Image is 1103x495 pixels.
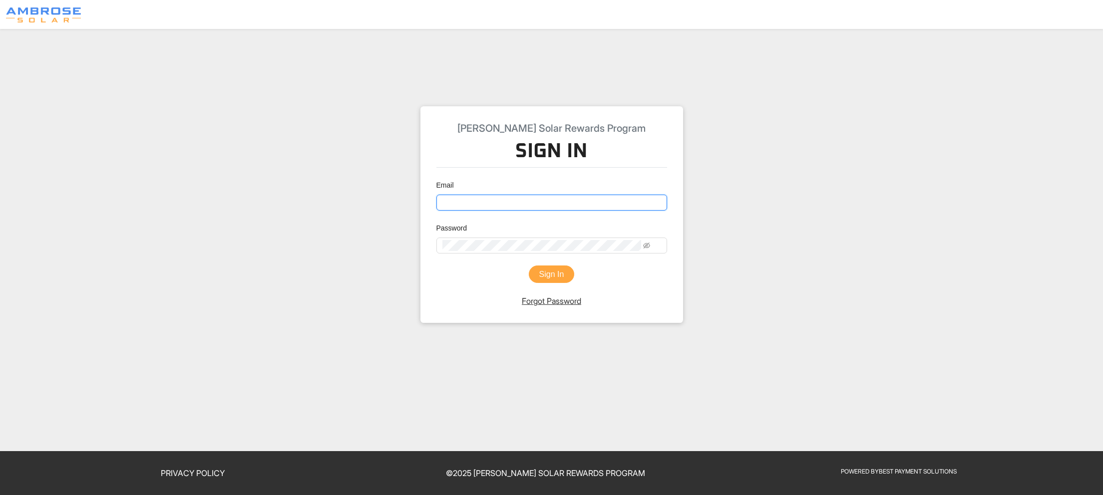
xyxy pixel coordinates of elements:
p: © 2025 [PERSON_NAME] Solar Rewards Program [375,467,716,479]
label: Email [436,180,461,191]
img: Program logo [6,7,81,22]
a: Forgot Password [522,296,581,306]
input: Email [436,195,667,211]
label: Password [436,223,474,234]
h5: [PERSON_NAME] Solar Rewards Program [436,122,667,134]
button: Sign In [529,265,575,283]
a: Powered ByBest Payment Solutions [841,468,957,475]
input: Password [442,240,641,251]
h3: Sign In [436,139,667,168]
a: Privacy Policy [161,468,225,478]
span: eye-invisible [643,242,650,249]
